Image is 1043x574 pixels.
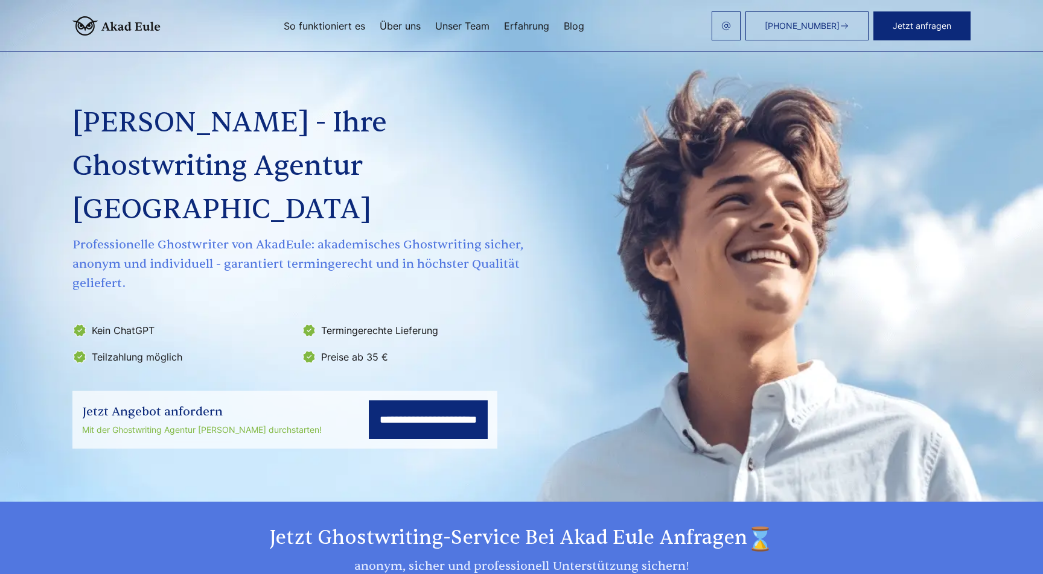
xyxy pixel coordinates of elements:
button: Jetzt anfragen [873,11,971,40]
a: [PHONE_NUMBER] [745,11,869,40]
img: time [747,526,774,552]
li: Preise ab 35 € [302,347,524,367]
li: Teilzahlung möglich [72,347,295,367]
a: Blog [564,21,584,31]
a: Über uns [380,21,421,31]
h1: [PERSON_NAME] - Ihre Ghostwriting Agentur [GEOGRAPHIC_DATA] [72,101,526,232]
li: Kein ChatGPT [72,321,295,340]
a: So funktioniert es [284,21,365,31]
img: email [721,21,731,31]
a: Erfahrung [504,21,549,31]
a: Unser Team [435,21,490,31]
div: Jetzt Angebot anfordern [82,402,322,421]
div: Mit der Ghostwriting Agentur [PERSON_NAME] durchstarten! [82,423,322,437]
img: logo [72,16,161,36]
span: Professionelle Ghostwriter von AkadEule: akademisches Ghostwriting sicher, anonym und individuell... [72,235,526,293]
span: [PHONE_NUMBER] [765,21,840,31]
h2: Jetzt Ghostwriting-Service bei Akad Eule anfragen [72,526,971,552]
li: Termingerechte Lieferung [302,321,524,340]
